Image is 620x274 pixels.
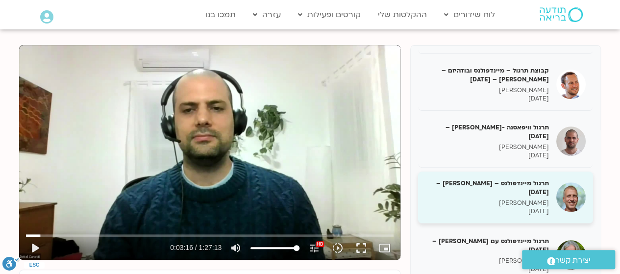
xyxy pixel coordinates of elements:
a: ההקלטות שלי [373,5,432,24]
p: [PERSON_NAME] [425,143,549,151]
p: [PERSON_NAME] [425,199,549,207]
p: [DATE] [425,265,549,274]
h5: תרגול וויפאסנה -[PERSON_NAME] – [DATE] [425,123,549,141]
img: תודעה בריאה [540,7,583,22]
img: תרגול מיינדפולנס עם אודליה וינברג – 20/12/24 [556,240,586,270]
a: קורסים ופעילות [293,5,366,24]
img: קבוצת תרגול – מיינדפולנס ובודהיזם – רון כהנא – 18/12/24 [556,70,586,99]
a: יצירת קשר [522,250,615,269]
p: [DATE] [425,207,549,216]
a: עזרה [248,5,286,24]
a: תמכו בנו [200,5,241,24]
p: [PERSON_NAME] [425,257,549,265]
p: [PERSON_NAME] [425,86,549,95]
img: תרגול מיינדפולנס – ניב אידלמן – 19/12/24 [556,182,586,212]
h5: קבוצת תרגול – מיינדפולנס ובודהיזם – [PERSON_NAME] – [DATE] [425,66,549,84]
img: תרגול וויפאסנה -דקל קנטי – 19/12/24 [556,126,586,156]
h5: תרגול מיינדפולנס – [PERSON_NAME] – [DATE] [425,179,549,197]
p: [DATE] [425,95,549,103]
a: לוח שידורים [439,5,500,24]
h5: תרגול מיינדפולנס עם [PERSON_NAME] – [DATE] [425,237,549,254]
span: יצירת קשר [555,254,591,267]
p: [DATE] [425,151,549,160]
